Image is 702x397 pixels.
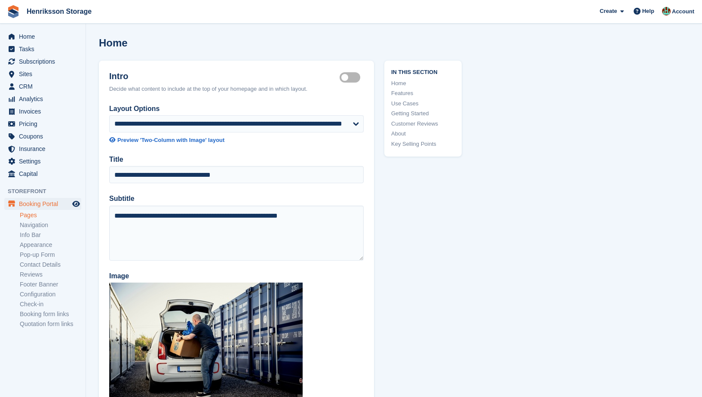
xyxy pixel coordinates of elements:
[20,261,81,269] a: Contact Details
[20,251,81,259] a: Pop-up Form
[642,7,654,15] span: Help
[19,118,71,130] span: Pricing
[4,80,81,92] a: menu
[20,271,81,279] a: Reviews
[19,168,71,180] span: Capital
[391,89,455,98] a: Features
[391,120,455,128] a: Customer Reviews
[4,93,81,105] a: menu
[20,241,81,249] a: Appearance
[20,300,81,308] a: Check-in
[19,130,71,142] span: Coupons
[4,43,81,55] a: menu
[19,55,71,68] span: Subscriptions
[7,5,20,18] img: stora-icon-8386f47178a22dfd0bd8f6a31ec36ba5ce8667c1dd55bd0f319d3a0aa187defe.svg
[19,105,71,117] span: Invoices
[20,211,81,219] a: Pages
[391,99,455,108] a: Use Cases
[71,199,81,209] a: Preview store
[19,198,71,210] span: Booking Portal
[4,31,81,43] a: menu
[20,310,81,318] a: Booking form links
[391,68,455,76] span: In this section
[391,140,455,148] a: Key Selling Points
[19,80,71,92] span: CRM
[4,105,81,117] a: menu
[4,155,81,167] a: menu
[20,290,81,299] a: Configuration
[391,79,455,88] a: Home
[19,143,71,155] span: Insurance
[109,85,364,93] div: Decide what content to include at the top of your homepage and in which layout.
[109,154,364,165] label: Title
[340,77,364,78] label: Hero section active
[4,55,81,68] a: menu
[109,136,364,145] a: Preview 'Two-Column with Image' layout
[4,168,81,180] a: menu
[4,198,81,210] a: menu
[117,136,224,145] div: Preview 'Two-Column with Image' layout
[109,71,340,81] h2: Intro
[672,7,694,16] span: Account
[20,221,81,229] a: Navigation
[20,320,81,328] a: Quotation form links
[109,271,364,281] label: Image
[391,109,455,118] a: Getting Started
[8,187,86,196] span: Storefront
[109,104,364,114] label: Layout Options
[4,118,81,130] a: menu
[391,129,455,138] a: About
[99,37,128,49] h1: Home
[662,7,671,15] img: Isak Martinelle
[4,143,81,155] a: menu
[600,7,617,15] span: Create
[19,31,71,43] span: Home
[23,4,95,18] a: Henriksson Storage
[20,231,81,239] a: Info Bar
[19,43,71,55] span: Tasks
[20,280,81,289] a: Footer Banner
[109,194,364,204] label: Subtitle
[4,130,81,142] a: menu
[4,68,81,80] a: menu
[19,68,71,80] span: Sites
[19,155,71,167] span: Settings
[19,93,71,105] span: Analytics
